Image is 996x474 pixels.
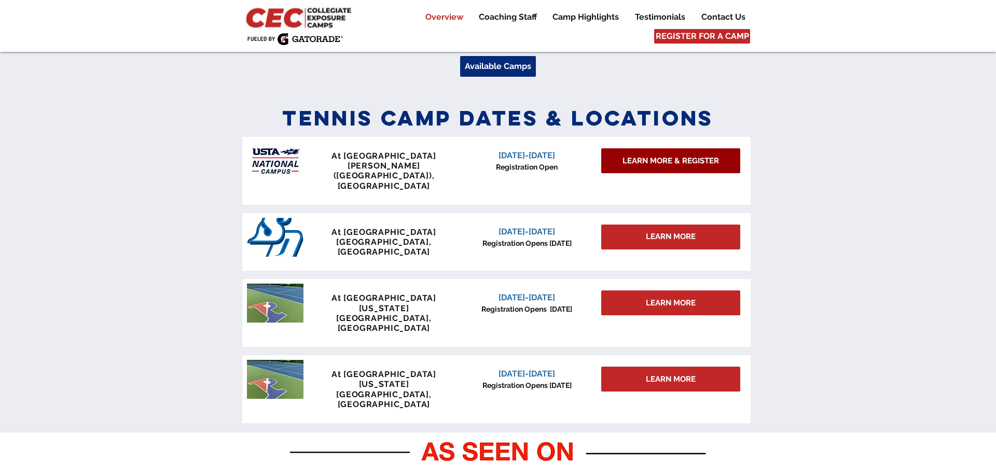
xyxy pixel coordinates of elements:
[601,225,740,249] div: LEARN MORE
[694,11,753,23] a: Contact Us
[601,148,740,173] a: LEARN MORE & REGISTER
[481,305,572,313] span: Registration Opens [DATE]
[331,293,436,313] span: At [GEOGRAPHIC_DATA][US_STATE]
[331,151,436,161] span: At [GEOGRAPHIC_DATA]
[545,11,627,23] a: Camp Highlights
[331,369,436,389] span: At [GEOGRAPHIC_DATA][US_STATE]
[654,29,750,44] a: REGISTER FOR A CAMP
[336,313,431,333] span: [GEOGRAPHIC_DATA], [GEOGRAPHIC_DATA]
[282,105,714,131] span: Tennis Camp Dates & Locations
[465,61,531,72] span: Available Camps
[499,369,555,379] span: [DATE]-[DATE]
[247,218,303,257] img: San_Diego_Toreros_logo.png
[247,284,303,323] img: penn tennis courts with logo.jpeg
[499,227,555,236] span: [DATE]-[DATE]
[482,239,572,247] span: Registration Opens [DATE]
[656,31,749,42] span: REGISTER FOR A CAMP
[499,150,555,160] span: [DATE]-[DATE]
[622,156,719,166] span: LEARN MORE & REGISTER
[627,11,693,23] a: Testimonials
[420,11,468,23] p: Overview
[460,56,536,77] a: Available Camps
[482,381,572,389] span: Registration Opens [DATE]
[336,237,431,257] span: [GEOGRAPHIC_DATA], [GEOGRAPHIC_DATA]
[471,11,544,23] a: Coaching Staff
[630,11,690,23] p: Testimonials
[601,367,740,392] a: LEARN MORE
[474,11,542,23] p: Coaching Staff
[646,231,696,242] span: LEARN MORE
[496,163,558,171] span: Registration Open
[646,374,696,385] span: LEARN MORE
[601,290,740,315] a: LEARN MORE
[247,360,303,399] img: penn tennis courts with logo.jpeg
[696,11,751,23] p: Contact Us
[646,298,696,309] span: LEARN MORE
[247,142,303,180] img: USTA Campus image_edited.jpg
[336,389,431,409] span: [GEOGRAPHIC_DATA], [GEOGRAPHIC_DATA]
[247,33,343,45] img: Fueled by Gatorade.png
[331,227,436,237] span: At [GEOGRAPHIC_DATA]
[334,161,435,190] span: [PERSON_NAME] ([GEOGRAPHIC_DATA]), [GEOGRAPHIC_DATA]
[547,11,624,23] p: Camp Highlights
[244,5,356,29] img: CEC Logo Primary_edited.jpg
[418,11,471,23] a: Overview
[410,11,753,23] nav: Site
[499,292,555,302] span: [DATE]-[DATE]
